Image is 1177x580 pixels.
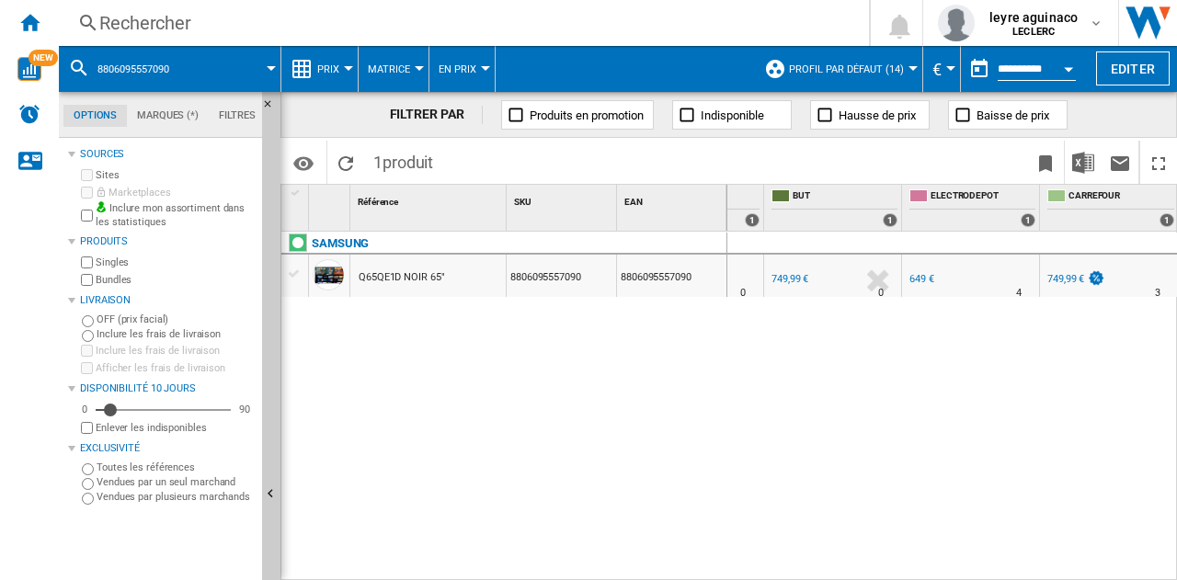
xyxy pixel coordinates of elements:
[769,270,808,289] div: 749,99 €
[810,100,930,130] button: Hausse de prix
[1072,152,1094,174] img: excel-24x24.png
[931,189,1035,205] span: ELECTRODEPOT
[878,284,884,302] div: Délai de livraison : 0 jour
[80,293,255,308] div: Livraison
[317,63,339,75] span: Prix
[793,189,897,205] span: BUT
[909,273,934,285] div: 649 €
[97,327,255,341] label: Inclure les frais de livraison
[1096,51,1170,85] button: Editer
[96,344,255,358] label: Inclure les frais de livraison
[839,108,916,122] span: Hausse de prix
[97,313,255,326] label: OFF (prix facial)
[81,204,93,227] input: Inclure mon assortiment dans les statistiques
[439,63,476,75] span: En Prix
[29,50,58,66] span: NEW
[97,63,169,75] span: 8806095557090
[234,403,255,416] div: 90
[1012,26,1055,38] b: LECLERC
[368,63,410,75] span: Matrice
[81,274,93,286] input: Bundles
[1068,189,1174,205] span: CARREFOUR
[624,197,643,207] span: EAN
[1027,141,1064,184] button: Créer un favoris
[81,187,93,199] input: Marketplaces
[907,270,934,289] div: 649 €
[938,5,975,41] img: profile.jpg
[77,403,92,416] div: 0
[354,185,506,213] div: Référence Sort None
[359,256,444,299] div: Q65QE1D NOIR 65"
[317,46,349,92] button: Prix
[96,168,255,182] label: Sites
[672,100,792,130] button: Indisponible
[368,46,419,92] button: Matrice
[510,185,616,213] div: SKU Sort None
[530,108,644,122] span: Produits en promotion
[1065,141,1102,184] button: Télécharger au format Excel
[96,421,255,435] label: Enlever les indisponibles
[1102,141,1138,184] button: Envoyer ce rapport par email
[745,213,760,227] div: 1 offers sold by AUCHAN
[764,46,913,92] div: Profil par défaut (14)
[96,361,255,375] label: Afficher les frais de livraison
[285,146,322,179] button: Options
[209,105,266,127] md-tab-item: Filtres
[82,463,94,475] input: Toutes les références
[390,106,484,124] div: FILTRER PAR
[96,201,107,212] img: mysite-bg-18x18.png
[1021,213,1035,227] div: 1 offers sold by ELECTRODEPOT
[354,185,506,213] div: Sort None
[932,60,942,79] span: €
[1045,270,1105,289] div: 749,99 €
[80,381,255,396] div: Disponibilité 10 Jours
[1155,284,1160,302] div: Délai de livraison : 3 jours
[81,345,93,357] input: Inclure les frais de livraison
[948,100,1068,130] button: Baisse de prix
[81,256,93,268] input: Singles
[989,8,1078,27] span: leyre aguinaco
[932,46,951,92] button: €
[501,100,654,130] button: Produits en promotion
[82,315,94,327] input: OFF (prix facial)
[80,234,255,249] div: Produits
[789,46,913,92] button: Profil par défaut (14)
[96,273,255,287] label: Bundles
[82,493,94,505] input: Vendues par plusieurs marchands
[358,197,398,207] span: Référence
[68,46,271,92] div: 8806095557090
[364,141,442,179] span: 1
[621,185,726,213] div: EAN Sort None
[514,197,531,207] span: SKU
[127,105,209,127] md-tab-item: Marques (*)
[96,186,255,199] label: Marketplaces
[740,284,746,302] div: Délai de livraison : 0 jour
[439,46,486,92] button: En Prix
[291,46,349,92] div: Prix
[789,63,904,75] span: Profil par défaut (14)
[99,10,821,36] div: Rechercher
[312,233,369,255] div: Cliquez pour filtrer sur cette marque
[63,105,127,127] md-tab-item: Options
[97,490,255,504] label: Vendues par plusieurs marchands
[961,51,998,87] button: md-calendar
[17,57,41,81] img: wise-card.svg
[96,201,255,230] label: Inclure mon assortiment dans les statistiques
[80,147,255,162] div: Sources
[313,185,349,213] div: Sort None
[771,273,808,285] div: 749,99 €
[97,475,255,489] label: Vendues par un seul marchand
[96,256,255,269] label: Singles
[96,401,231,419] md-slider: Disponibilité
[18,103,40,125] img: alerts-logo.svg
[977,108,1049,122] span: Baisse de prix
[906,185,1039,231] div: ELECTRODEPOT 1 offers sold by ELECTRODEPOT
[1140,141,1177,184] button: Plein écran
[507,255,616,297] div: 8806095557090
[617,255,726,297] div: 8806095557090
[768,185,901,231] div: BUT 1 offers sold by BUT
[383,153,433,172] span: produit
[80,441,255,456] div: Exclusivité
